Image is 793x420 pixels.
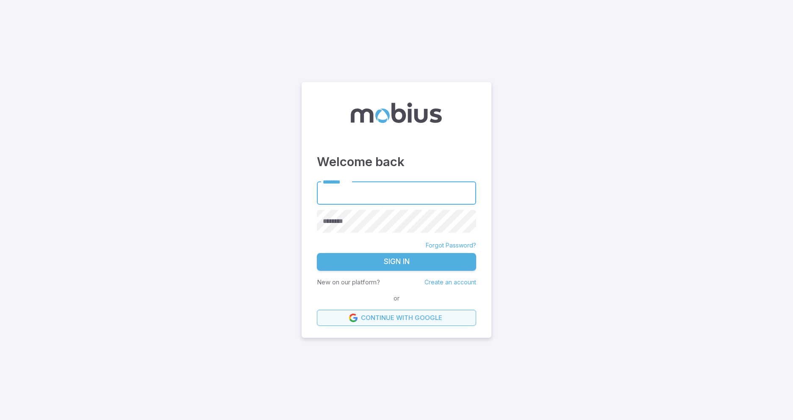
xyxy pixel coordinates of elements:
span: or [391,294,402,303]
p: New on our platform? [317,278,380,287]
h3: Welcome back [317,153,476,171]
a: Forgot Password? [426,241,476,250]
button: Sign In [317,253,476,271]
a: Continue with Google [317,310,476,326]
a: Create an account [424,278,476,286]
